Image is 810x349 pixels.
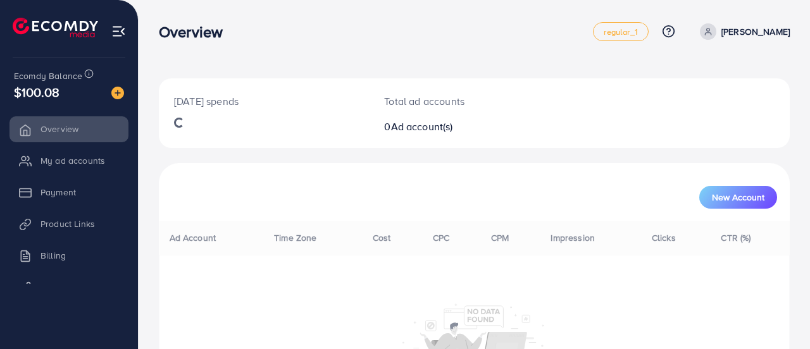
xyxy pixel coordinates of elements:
span: $100.08 [14,83,59,101]
p: [DATE] spends [174,94,354,109]
a: [PERSON_NAME] [695,23,790,40]
h2: 0 [384,121,511,133]
p: Total ad accounts [384,94,511,109]
span: Ecomdy Balance [14,70,82,82]
a: regular_1 [593,22,648,41]
h3: Overview [159,23,233,41]
img: menu [111,24,126,39]
span: Ad account(s) [391,119,453,133]
span: regular_1 [604,28,637,36]
img: image [111,87,124,99]
button: New Account [699,186,777,209]
img: logo [13,18,98,37]
span: New Account [712,193,764,202]
p: [PERSON_NAME] [721,24,790,39]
